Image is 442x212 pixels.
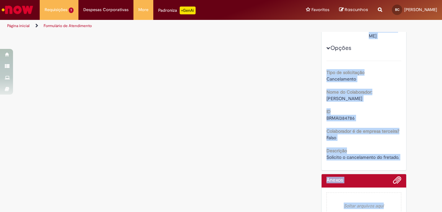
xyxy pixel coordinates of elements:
span: BRMAI384786 [326,115,355,121]
span: Favoritos [311,7,329,13]
span: Rascunhos [345,7,368,13]
h2: Anexos [326,177,343,183]
b: Tipo de solicitação [326,69,365,75]
span: [PERSON_NAME] [326,96,362,101]
a: Formulário de Atendimento [44,23,92,28]
button: Adicionar anexos [393,176,401,188]
span: Requisições [45,7,67,13]
b: Descrição [326,148,347,154]
span: Despesas Corporativas [83,7,129,13]
b: Colaborador é de empresa terceira? [326,128,399,134]
span: Falso [326,135,336,141]
b: Nome do Colaborador: [326,89,372,95]
span: 1 [69,8,74,13]
span: Solicito o cancelamento do fretado. [326,154,399,160]
ul: Trilhas de página [5,20,290,32]
a: Página inicial [7,23,30,28]
img: ServiceNow [1,3,34,16]
div: Padroniza [158,7,196,14]
span: More [138,7,148,13]
p: +GenAi [180,7,196,14]
span: [PERSON_NAME] [404,7,437,12]
b: ID [326,109,331,114]
a: Rascunhos [339,7,368,13]
span: Cancelamento [326,76,356,82]
span: BC [395,8,399,12]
